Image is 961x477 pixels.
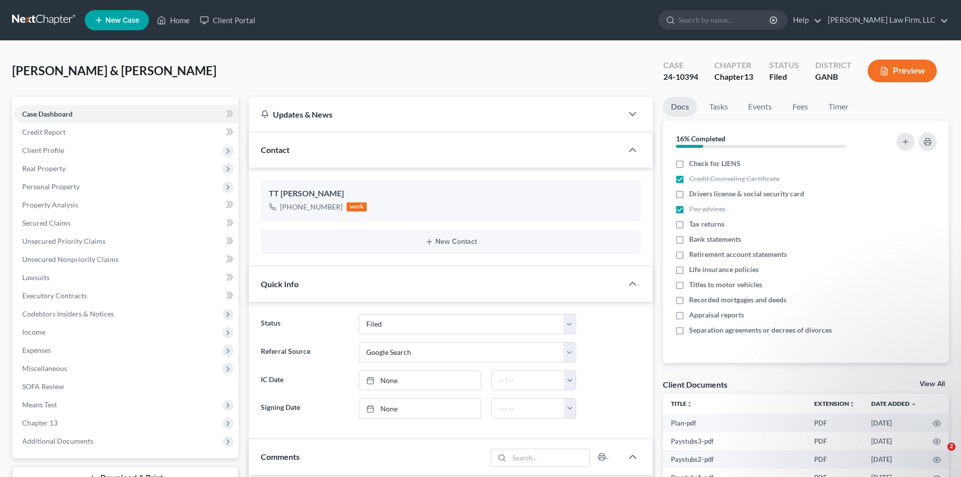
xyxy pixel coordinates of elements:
[689,264,759,275] span: Life insurance policies
[671,400,693,407] a: Titleunfold_more
[22,200,78,209] span: Property Analysis
[14,269,239,287] a: Lawsuits
[22,346,51,354] span: Expenses
[359,371,481,390] a: None
[663,60,698,71] div: Case
[815,60,852,71] div: District
[740,97,780,117] a: Events
[788,11,822,29] a: Help
[14,250,239,269] a: Unsecured Nonpriority Claims
[784,97,816,117] a: Fees
[679,11,771,29] input: Search by name...
[22,110,73,118] span: Case Dashboard
[261,452,300,461] span: Comments
[663,379,727,390] div: Client Documents
[269,188,633,200] div: TT [PERSON_NAME]
[689,310,744,320] span: Appraisal reports
[261,279,299,289] span: Quick Info
[863,450,925,468] td: [DATE]
[769,60,799,71] div: Status
[22,291,87,300] span: Executory Contracts
[663,432,806,450] td: Paystubs3-pdf
[868,60,937,82] button: Preview
[14,232,239,250] a: Unsecured Priority Claims
[14,105,239,123] a: Case Dashboard
[663,450,806,468] td: Paystubs2-pdf
[359,399,481,418] a: None
[22,164,66,173] span: Real Property
[14,123,239,141] a: Credit Report
[676,134,725,143] strong: 16% Completed
[14,378,239,396] a: SOFA Review
[689,219,724,229] span: Tax returns
[22,255,119,263] span: Unsecured Nonpriority Claims
[492,399,564,418] input: -- : --
[663,71,698,83] div: 24-10394
[22,219,71,227] span: Secured Claims
[22,309,114,318] span: Codebtors Insiders & Notices
[105,17,139,24] span: New Case
[256,398,353,418] label: Signing Date
[22,237,105,245] span: Unsecured Priority Claims
[815,71,852,83] div: GANB
[14,287,239,305] a: Executory Contracts
[12,63,216,78] span: [PERSON_NAME] & [PERSON_NAME]
[823,11,948,29] a: [PERSON_NAME] Law Firm, LLC
[689,234,741,244] span: Bank statements
[347,202,367,211] div: work
[806,450,863,468] td: PDF
[689,204,725,214] span: Pay advices
[22,364,67,373] span: Miscellaneous
[22,146,64,154] span: Client Profile
[22,418,58,427] span: Chapter 13
[14,214,239,232] a: Secured Claims
[714,60,753,71] div: Chapter
[689,280,762,290] span: Titles to motor vehicles
[22,273,49,282] span: Lawsuits
[663,414,806,432] td: Plan-pdf
[689,189,804,199] span: Drivers license & social security card
[22,437,93,445] span: Additional Documents
[510,449,590,466] input: Search...
[663,97,697,117] a: Docs
[152,11,195,29] a: Home
[256,342,353,362] label: Referral Source
[14,196,239,214] a: Property Analysis
[947,443,955,451] span: 2
[687,401,693,407] i: unfold_more
[195,11,260,29] a: Client Portal
[256,370,353,391] label: IC Date
[927,443,951,467] iframe: Intercom live chat
[689,174,779,184] span: Credit Counseling Certificate
[269,238,633,246] button: New Contact
[22,182,80,191] span: Personal Property
[22,382,64,391] span: SOFA Review
[769,71,799,83] div: Filed
[701,97,736,117] a: Tasks
[744,72,753,81] span: 13
[714,71,753,83] div: Chapter
[492,371,564,390] input: -- : --
[689,325,832,335] span: Separation agreements or decrees of divorces
[261,145,290,154] span: Contact
[261,109,610,120] div: Updates & News
[689,249,787,259] span: Retirement account statements
[22,328,45,336] span: Income
[256,314,353,334] label: Status
[22,128,66,136] span: Credit Report
[280,202,343,212] div: [PHONE_NUMBER]
[689,158,741,169] span: Check for LIENS
[820,97,857,117] a: Timer
[689,295,786,305] span: Recorded mortgages and deeds
[22,400,57,409] span: Means Test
